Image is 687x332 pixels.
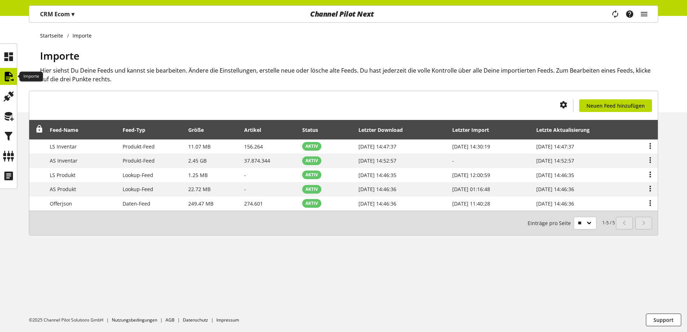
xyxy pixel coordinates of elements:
span: [DATE] 14:30:19 [452,143,490,150]
span: Importe [40,49,79,62]
span: Offerjson [50,200,72,207]
span: [DATE] 14:46:35 [358,172,396,178]
span: - [452,157,454,164]
span: [DATE] 01:16:48 [452,186,490,193]
span: Lookup-Feed [123,186,153,193]
span: [DATE] 14:46:36 [536,186,574,193]
span: [DATE] 14:52:57 [358,157,396,164]
div: Entsperren, um Zeilen neu anzuordnen [33,125,43,134]
a: AGB [166,317,175,323]
span: AKTIV [305,186,318,193]
span: 11.07 MB [188,143,211,150]
span: Produkt-Feed [123,157,155,164]
span: - [244,186,246,193]
span: Neuen Feed hinzufügen [586,102,645,109]
a: Startseite [40,32,67,39]
div: Feed-Name [50,126,85,134]
div: Importe [19,72,43,82]
button: Support [646,314,681,326]
div: Artikel [244,126,268,134]
a: Impressum [216,317,239,323]
small: 1-5 / 5 [528,217,615,229]
span: Produkt-Feed [123,143,155,150]
span: [DATE] 11:40:28 [452,200,490,207]
a: Nutzungsbedingungen [112,317,157,323]
div: Letzter Import [452,126,496,134]
span: 37.874.344 [244,157,270,164]
a: Datenschutz [183,317,208,323]
span: AS Produkt [50,186,76,193]
span: [DATE] 14:46:36 [536,200,574,207]
span: AKTIV [305,200,318,207]
div: Letzter Download [358,126,410,134]
span: Daten-Feed [123,200,150,207]
span: LS Produkt [50,172,75,178]
span: ▾ [71,10,74,18]
span: Entsperren, um Zeilen neu anzuordnen [36,125,43,133]
li: ©2025 Channel Pilot Solutions GmbH [29,317,112,323]
span: [DATE] 14:47:37 [358,143,396,150]
span: LS Inventar [50,143,77,150]
p: CRM Ecom [40,10,74,18]
span: [DATE] 14:47:37 [536,143,574,150]
span: 1.25 MB [188,172,208,178]
div: Status [302,126,325,134]
nav: main navigation [29,5,658,23]
span: [DATE] 14:52:57 [536,157,574,164]
span: [DATE] 14:46:35 [536,172,574,178]
span: 274.601 [244,200,263,207]
span: AKTIV [305,158,318,164]
span: [DATE] 12:00:59 [452,172,490,178]
span: Support [653,316,674,324]
span: [DATE] 14:46:36 [358,200,396,207]
span: 156.264 [244,143,263,150]
span: 249.47 MB [188,200,213,207]
div: Letzte Aktualisierung [536,126,597,134]
div: Größe [188,126,211,134]
span: 2.45 GB [188,157,207,164]
span: AKTIV [305,143,318,150]
span: Einträge pro Seite [528,219,574,227]
span: [DATE] 14:46:36 [358,186,396,193]
span: AKTIV [305,172,318,178]
span: Lookup-Feed [123,172,153,178]
span: AS Inventar [50,157,78,164]
a: Neuen Feed hinzufügen [579,99,652,112]
span: 22.72 MB [188,186,211,193]
h2: Hier siehst Du Deine Feeds und kannst sie bearbeiten. Ändere die Einstellungen, erstelle neue ode... [40,66,658,83]
div: Feed-Typ [123,126,153,134]
span: - [244,172,246,178]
